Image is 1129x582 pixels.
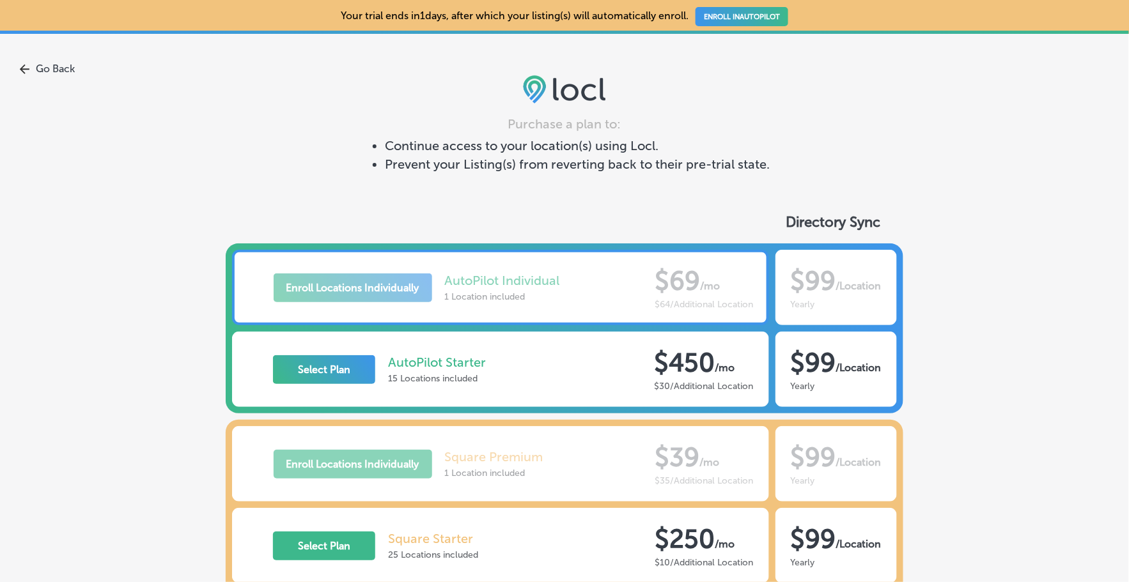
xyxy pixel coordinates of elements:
li: Continue access to your location(s) using Locl. [385,138,770,153]
p: 25 Locations included [388,549,478,560]
div: $30/Additional Location [655,381,754,392]
b: /Location [836,538,882,550]
div: Yearly [791,557,882,568]
div: Purchase a plan to: [359,116,770,132]
p: AutoPilot Starter [388,355,486,370]
li: Prevent your Listing(s) from reverting back to their pre-trial state. [385,157,770,172]
p: Square Starter [388,531,478,546]
p: $250 [655,523,715,554]
p: Directory Sync [786,213,897,231]
p: $99 [791,347,836,378]
p: 15 Locations included [388,373,486,384]
b: / mo [715,362,735,374]
p: Your trial ends in 1 days, after which your listing(s) will automatically enroll. [341,10,788,22]
b: /Location [836,362,882,374]
p: $450 [655,347,715,378]
a: ENROLL INAUTOPILOT [696,7,788,26]
div: $10/Additional Location [655,557,754,568]
b: / mo [715,538,735,550]
p: $99 [791,523,836,554]
button: Select Plan [273,355,375,384]
div: Yearly [791,381,882,392]
img: 6efc1275baa40be7c98c3b36c6bfde44.png [523,75,606,103]
button: Select Plan [273,532,375,560]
